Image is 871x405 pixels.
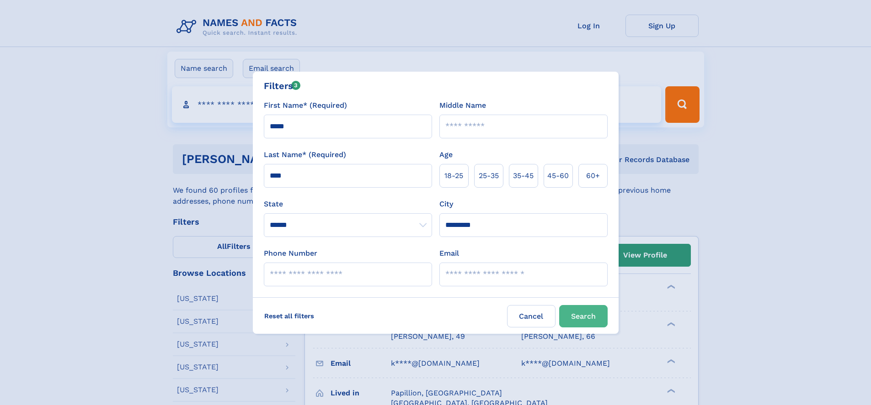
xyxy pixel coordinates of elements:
label: City [439,199,453,210]
label: Last Name* (Required) [264,149,346,160]
label: First Name* (Required) [264,100,347,111]
label: Cancel [507,305,556,327]
button: Search [559,305,608,327]
span: 25‑35 [479,170,499,181]
label: Middle Name [439,100,486,111]
span: 60+ [586,170,600,181]
label: State [264,199,432,210]
span: 18‑25 [444,170,463,181]
label: Age [439,149,453,160]
span: 45‑60 [547,170,569,181]
label: Phone Number [264,248,317,259]
div: Filters [264,79,301,93]
label: Reset all filters [258,305,320,327]
span: 35‑45 [513,170,534,181]
label: Email [439,248,459,259]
